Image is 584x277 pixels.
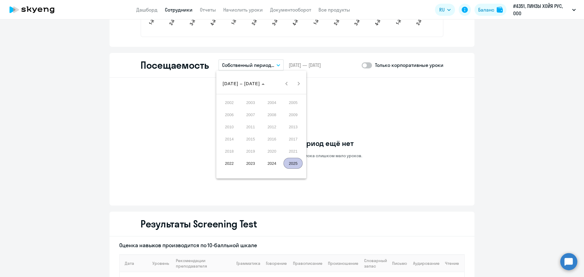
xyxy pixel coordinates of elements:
[261,133,283,145] button: 2016
[262,133,281,144] span: 2016
[219,121,240,133] button: 2010
[261,96,283,109] button: 2004
[283,158,303,169] span: 2025
[240,109,261,121] button: 2007
[223,81,260,86] span: [DATE] – [DATE]
[240,157,261,169] button: 2023
[220,146,239,157] span: 2018
[283,109,303,120] span: 2009
[219,133,240,145] button: 2014
[219,109,240,121] button: 2006
[241,97,260,108] span: 2003
[283,109,304,121] button: 2009
[283,157,304,169] button: 2025
[241,133,260,144] span: 2015
[283,145,304,157] button: 2021
[219,157,240,169] button: 2022
[262,109,281,120] span: 2008
[261,157,283,169] button: 2024
[220,97,239,108] span: 2002
[283,121,303,132] span: 2013
[283,96,304,109] button: 2005
[262,158,281,169] span: 2024
[283,121,304,133] button: 2013
[283,97,303,108] span: 2005
[262,146,281,157] span: 2020
[241,109,260,120] span: 2007
[262,121,281,132] span: 2012
[240,133,261,145] button: 2015
[220,78,267,89] button: Choose date
[261,121,283,133] button: 2012
[219,145,240,157] button: 2018
[283,133,303,144] span: 2017
[219,96,240,109] button: 2002
[220,133,239,144] span: 2014
[261,145,283,157] button: 2020
[283,133,304,145] button: 2017
[240,96,261,109] button: 2003
[241,121,260,132] span: 2011
[241,158,260,169] span: 2023
[283,146,303,157] span: 2021
[240,145,261,157] button: 2019
[241,146,260,157] span: 2019
[220,121,239,132] span: 2010
[262,97,281,108] span: 2004
[220,158,239,169] span: 2022
[220,109,239,120] span: 2006
[240,121,261,133] button: 2011
[261,109,283,121] button: 2008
